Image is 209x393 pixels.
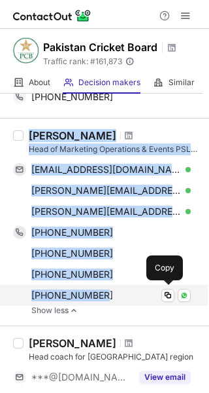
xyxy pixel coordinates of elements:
[31,227,113,238] span: [PHONE_NUMBER]
[78,77,140,88] span: Decision makers
[29,77,50,88] span: About
[31,290,113,301] span: [PHONE_NUMBER]
[13,8,91,24] img: ContactOut v5.3.10
[31,269,113,280] span: [PHONE_NUMBER]
[31,248,113,259] span: [PHONE_NUMBER]
[180,291,188,299] img: Whatsapp
[29,337,116,350] div: [PERSON_NAME]
[31,306,201,315] a: Show less
[70,306,78,315] img: -
[31,371,131,383] span: ***@[DOMAIN_NAME]
[31,164,181,176] span: [EMAIL_ADDRESS][DOMAIN_NAME]
[29,351,201,363] div: Head coach for [GEOGRAPHIC_DATA] region
[29,143,201,155] div: Head of Marketing Operations & Events PSL (Pakistan Super League)
[139,371,191,384] button: Reveal Button
[43,57,122,66] span: Traffic rank: # 161,873
[31,91,113,103] span: [PHONE_NUMBER]
[31,206,181,217] span: [PERSON_NAME][EMAIL_ADDRESS][PERSON_NAME][DOMAIN_NAME]
[169,77,195,88] span: Similar
[31,185,181,196] span: [PERSON_NAME][EMAIL_ADDRESS][DOMAIN_NAME]
[29,129,116,142] div: [PERSON_NAME]
[43,39,157,55] h1: Pakistan Cricket Board
[13,37,39,64] img: b9bb3fd26d47e79d383cf72713ca56fd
